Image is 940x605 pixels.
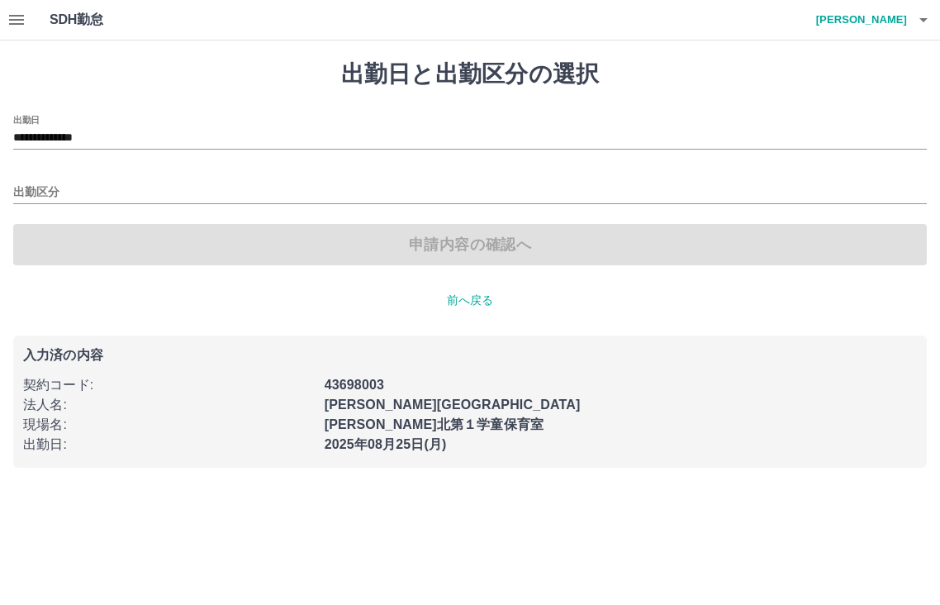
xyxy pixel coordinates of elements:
[23,435,315,455] p: 出勤日 :
[23,415,315,435] p: 現場名 :
[23,395,315,415] p: 法人名 :
[325,417,544,431] b: [PERSON_NAME]北第１学童保育室
[13,292,927,309] p: 前へ戻る
[325,378,384,392] b: 43698003
[325,437,447,451] b: 2025年08月25日(月)
[13,60,927,88] h1: 出勤日と出勤区分の選択
[23,375,315,395] p: 契約コード :
[23,349,917,362] p: 入力済の内容
[325,398,581,412] b: [PERSON_NAME][GEOGRAPHIC_DATA]
[13,113,40,126] label: 出勤日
